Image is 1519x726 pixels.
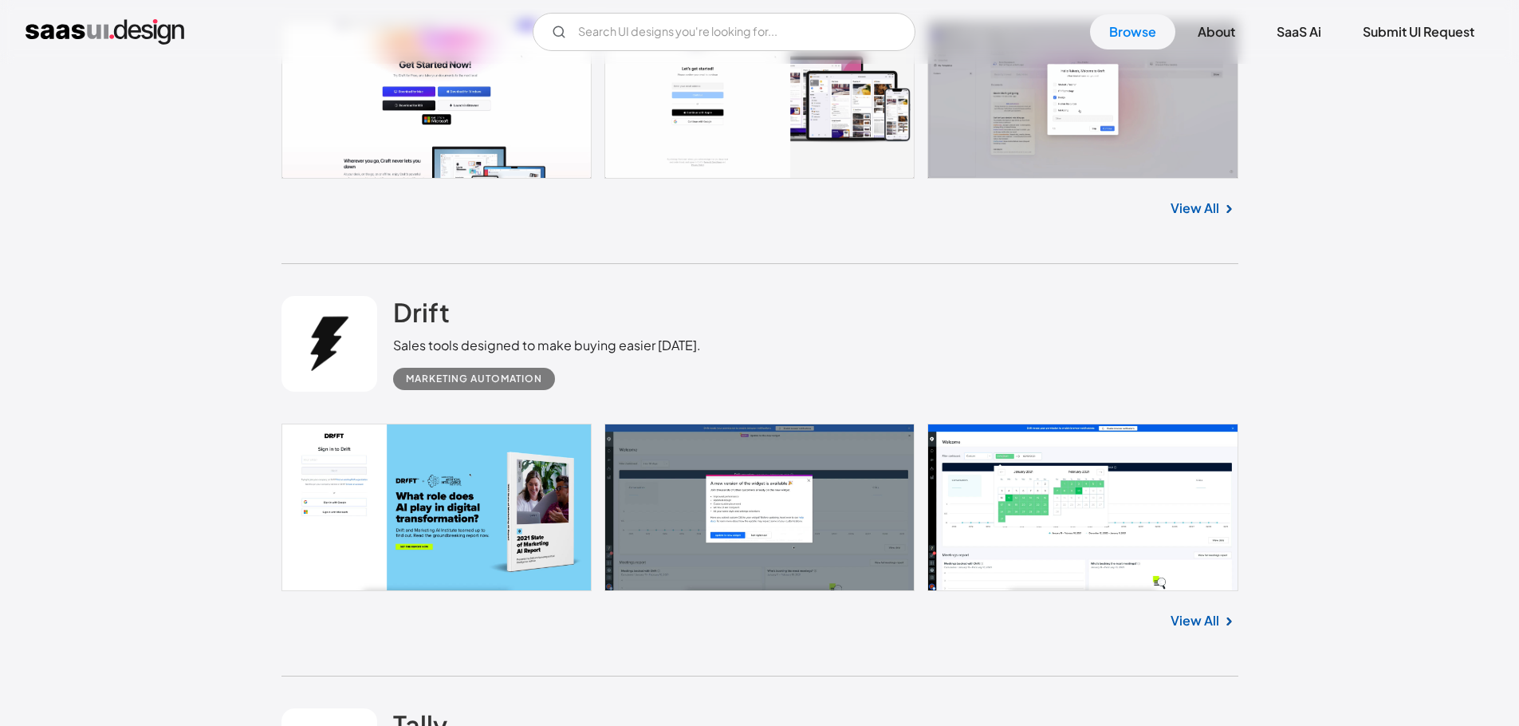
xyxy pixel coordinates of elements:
[1344,14,1493,49] a: Submit UI Request
[393,296,450,328] h2: Drift
[1171,611,1219,630] a: View All
[1179,14,1254,49] a: About
[1090,14,1175,49] a: Browse
[533,13,915,51] input: Search UI designs you're looking for...
[1171,199,1219,218] a: View All
[533,13,915,51] form: Email Form
[393,336,701,355] div: Sales tools designed to make buying easier [DATE].
[406,369,542,389] div: Marketing Automation
[1257,14,1340,49] a: SaaS Ai
[393,296,450,336] a: Drift
[26,19,184,45] a: home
